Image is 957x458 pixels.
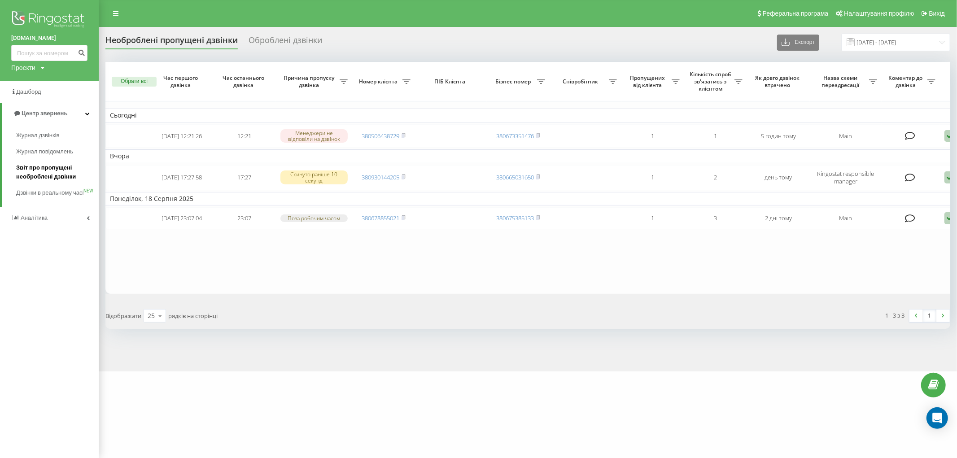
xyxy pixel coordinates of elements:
[105,312,141,320] span: Відображати
[150,207,213,229] td: [DATE] 23:07:04
[11,63,35,72] div: Проекти
[923,310,936,322] a: 1
[777,35,819,51] button: Експорт
[684,165,747,190] td: 2
[844,10,914,17] span: Налаштування профілю
[886,74,927,88] span: Коментар до дзвінка
[150,124,213,148] td: [DATE] 12:21:26
[280,129,348,143] div: Менеджери не відповіли на дзвінок
[16,163,94,181] span: Звіт про пропущені необроблені дзвінки
[814,74,869,88] span: Назва схеми переадресації
[362,214,399,222] a: 380678855021
[157,74,206,88] span: Час першого дзвінка
[249,35,322,49] div: Оброблені дзвінки
[213,207,276,229] td: 23:07
[112,77,157,87] button: Обрати всі
[810,165,882,190] td: Ringostat responsible manager
[810,124,882,148] td: Main
[621,165,684,190] td: 1
[626,74,672,88] span: Пропущених від клієнта
[148,311,155,320] div: 25
[621,124,684,148] td: 1
[16,185,99,201] a: Дзвінки в реальному часіNEW
[16,131,59,140] span: Журнал дзвінків
[213,124,276,148] td: 12:21
[11,45,87,61] input: Пошук за номером
[22,110,67,117] span: Центр звернень
[754,74,803,88] span: Як довго дзвінок втрачено
[16,147,73,156] span: Журнал повідомлень
[929,10,945,17] span: Вихід
[16,160,99,185] a: Звіт про пропущені необроблені дзвінки
[763,10,829,17] span: Реферальна програма
[220,74,269,88] span: Час останнього дзвінка
[357,78,402,85] span: Номер клієнта
[684,207,747,229] td: 3
[280,170,348,184] div: Скинуто раніше 10 секунд
[747,207,810,229] td: 2 дні тому
[496,132,534,140] a: 380673351476
[886,311,905,320] div: 1 - 3 з 3
[2,103,99,124] a: Центр звернень
[168,312,218,320] span: рядків на сторінці
[554,78,609,85] span: Співробітник
[810,207,882,229] td: Main
[423,78,479,85] span: ПІБ Клієнта
[11,34,87,43] a: [DOMAIN_NAME]
[747,165,810,190] td: день тому
[16,144,99,160] a: Журнал повідомлень
[747,124,810,148] td: 5 годин тому
[496,214,534,222] a: 380675385133
[362,173,399,181] a: 380930144205
[105,35,238,49] div: Необроблені пропущені дзвінки
[684,124,747,148] td: 1
[362,132,399,140] a: 380506438729
[21,214,48,221] span: Аналiтика
[16,188,83,197] span: Дзвінки в реальному часі
[689,71,734,92] span: Кількість спроб зв'язатись з клієнтом
[11,9,87,31] img: Ringostat logo
[926,407,948,429] div: Open Intercom Messenger
[150,165,213,190] td: [DATE] 17:27:58
[496,173,534,181] a: 380665031650
[491,78,537,85] span: Бізнес номер
[16,88,41,95] span: Дашборд
[213,165,276,190] td: 17:27
[16,127,99,144] a: Журнал дзвінків
[280,74,340,88] span: Причина пропуску дзвінка
[621,207,684,229] td: 1
[280,214,348,222] div: Поза робочим часом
